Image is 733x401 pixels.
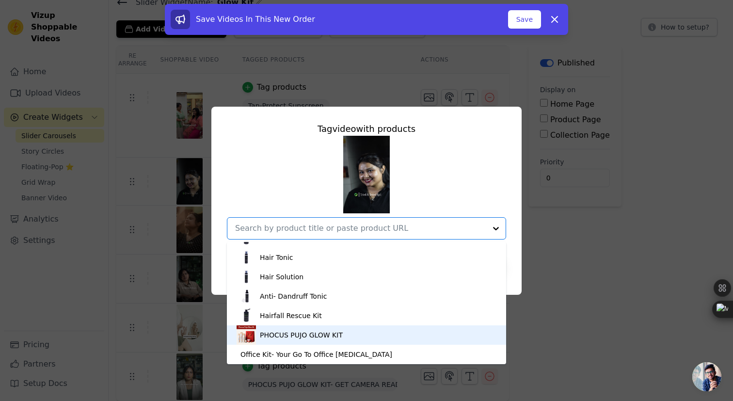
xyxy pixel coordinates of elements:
div: Tag video with products [227,122,506,136]
div: Hair Solution [260,272,303,282]
div: Hair Tonic [260,253,293,262]
img: product thumbnail [237,287,256,306]
button: Save [508,10,541,29]
input: Search by product title or paste product URL [235,223,486,234]
span: Save Videos In This New Order [196,15,315,24]
div: Office Kit- Your Go To Office [MEDICAL_DATA] [240,350,392,359]
img: product thumbnail [237,267,256,287]
div: PHOCUS PUJO GLOW KIT [260,330,343,340]
img: product thumbnail [237,325,256,345]
img: vizup-images-2de2.jpg [343,136,390,213]
img: product thumbnail [237,306,256,325]
a: Open chat [692,362,721,391]
div: Hairfall Rescue Kit [260,311,322,321]
div: Anti- Dandruff Tonic [260,291,327,301]
img: product thumbnail [237,248,256,267]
